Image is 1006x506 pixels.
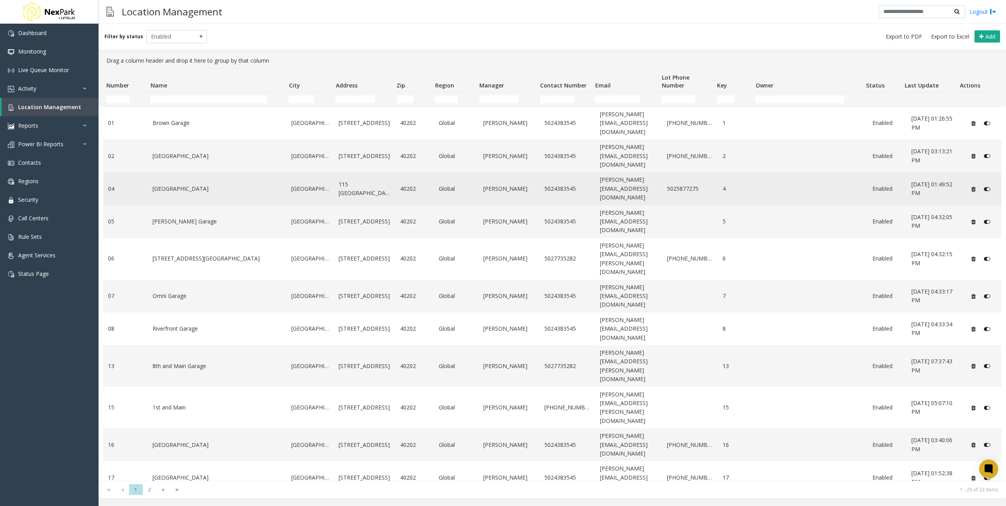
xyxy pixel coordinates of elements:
[106,95,129,103] input: Number Filter
[667,254,713,263] a: [PHONE_NUMBER]
[108,324,143,333] a: 08
[483,254,535,263] a: [PERSON_NAME]
[723,152,752,160] a: 2
[600,464,657,491] a: [PERSON_NAME][EMAIL_ADDRESS][DOMAIN_NAME]
[153,362,282,370] a: 8th and Main Garage
[170,484,184,495] span: Go to the last page
[600,110,657,136] a: [PERSON_NAME][EMAIL_ADDRESS][DOMAIN_NAME]
[483,362,535,370] a: [PERSON_NAME]
[400,324,430,333] a: 40202
[980,216,994,228] button: Disable
[439,254,474,263] a: Global
[291,254,329,263] a: [GEOGRAPHIC_DATA]
[667,184,713,193] a: 5025877275
[600,143,657,169] a: [PERSON_NAME][EMAIL_ADDRESS][DOMAIN_NAME]
[667,473,713,482] a: [PHONE_NUMBER]
[18,103,81,111] span: Location Management
[18,29,47,37] span: Dashboard
[153,403,282,412] a: 1st and Main
[8,86,14,92] img: 'icon'
[980,323,994,335] button: Disable
[723,254,752,263] a: 6
[911,250,952,266] span: [DATE] 04:32:15 PM
[400,473,430,482] a: 40202
[483,324,535,333] a: [PERSON_NAME]
[544,292,591,300] a: 5024383545
[544,254,591,263] a: 5027735282
[872,152,902,160] a: Enabled
[911,147,952,164] span: [DATE] 03:13:21 PM
[339,180,390,198] a: 115 [GEOGRAPHIC_DATA]
[143,484,156,495] span: Page 2
[544,362,591,370] a: 5027735282
[544,217,591,226] a: 5024383545
[151,95,267,103] input: Name Filter
[8,253,14,259] img: 'icon'
[872,473,902,482] a: Enabled
[863,69,902,92] th: Status
[723,324,752,333] a: 8
[108,441,143,449] a: 16
[967,439,980,451] button: Delete
[479,82,504,89] span: Manager
[291,403,329,412] a: [GEOGRAPHIC_DATA]
[108,119,143,127] a: 01
[911,115,952,131] span: [DATE] 01:26:55 PM
[600,241,657,277] a: [PERSON_NAME][EMAIL_ADDRESS][PERSON_NAME][DOMAIN_NAME]
[476,92,537,106] td: Manager Filter
[118,2,226,21] h3: Location Management
[911,436,952,452] span: [DATE] 03:40:06 PM
[980,150,994,162] button: Disable
[339,324,390,333] a: [STREET_ADDRESS]
[483,473,535,482] a: [PERSON_NAME]
[106,82,129,89] span: Number
[980,117,994,130] button: Disable
[723,292,752,300] a: 7
[108,362,143,370] a: 13
[18,214,48,222] span: Call Centers
[723,362,752,370] a: 13
[189,486,998,493] kendo-pager-info: 1 - 20 of 22 items
[339,292,390,300] a: [STREET_ADDRESS]
[291,217,329,226] a: [GEOGRAPHIC_DATA]
[8,123,14,129] img: 'icon'
[153,473,282,482] a: [GEOGRAPHIC_DATA]
[153,152,282,160] a: [GEOGRAPHIC_DATA]
[974,30,1000,43] button: Add
[872,119,902,127] a: Enabled
[911,288,952,304] span: [DATE] 04:33:17 PM
[8,30,14,37] img: 'icon'
[439,403,474,412] a: Global
[986,33,995,40] span: Add
[540,82,587,89] span: Contact Number
[339,441,390,449] a: [STREET_ADDRESS]
[723,441,752,449] a: 16
[980,253,994,265] button: Disable
[108,403,143,412] a: 15
[108,292,143,300] a: 07
[400,441,430,449] a: 40202
[153,441,282,449] a: [GEOGRAPHIC_DATA]
[723,217,752,226] a: 5
[872,254,902,263] a: Enabled
[886,33,922,41] span: Export to PDF
[18,122,38,129] span: Reports
[544,324,591,333] a: 5024383545
[439,473,474,482] a: Global
[872,324,902,333] a: Enabled
[8,104,14,111] img: 'icon'
[18,48,46,55] span: Monitoring
[967,402,980,414] button: Delete
[8,271,14,277] img: 'icon'
[537,92,592,106] td: Contact Number Filter
[151,82,167,89] span: Name
[104,33,143,40] label: Filter by status
[8,141,14,148] img: 'icon'
[339,152,390,160] a: [STREET_ADDRESS]
[339,403,390,412] a: [STREET_ADDRESS]
[592,92,658,106] td: Email Filter
[911,469,958,487] a: [DATE] 01:52:38 PM
[483,184,535,193] a: [PERSON_NAME]
[872,403,902,412] a: Enabled
[872,441,902,449] a: Enabled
